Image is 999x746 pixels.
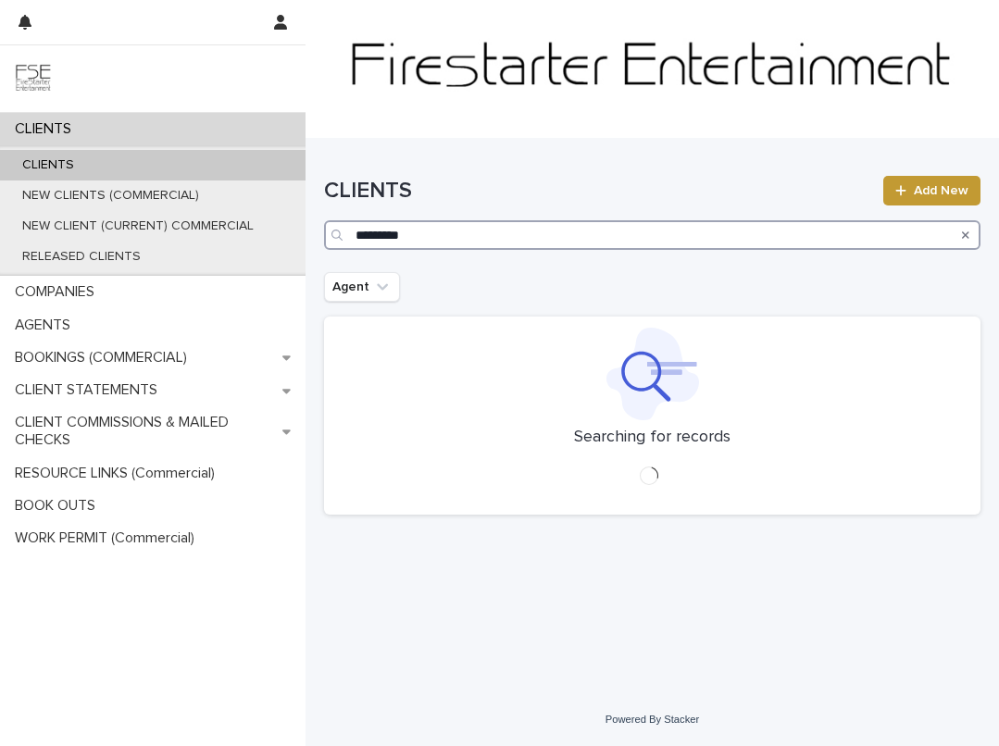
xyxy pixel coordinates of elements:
[7,497,110,515] p: BOOK OUTS
[7,349,202,367] p: BOOKINGS (COMMERCIAL)
[7,381,172,399] p: CLIENT STATEMENTS
[7,283,109,301] p: COMPANIES
[574,428,731,448] p: Searching for records
[15,60,52,97] img: 9JgRvJ3ETPGCJDhvPVA5
[7,465,230,482] p: RESOURCE LINKS (Commercial)
[7,120,86,138] p: CLIENTS
[7,157,89,173] p: CLIENTS
[7,414,282,449] p: CLIENT COMMISSIONS & MAILED CHECKS
[606,714,699,725] a: Powered By Stacker
[324,220,980,250] input: Search
[7,529,209,547] p: WORK PERMIT (Commercial)
[914,184,968,197] span: Add New
[7,317,85,334] p: AGENTS
[324,178,872,205] h1: CLIENTS
[883,176,980,205] a: Add New
[7,218,268,234] p: NEW CLIENT (CURRENT) COMMERCIAL
[7,188,214,204] p: NEW CLIENTS (COMMERCIAL)
[324,272,400,302] button: Agent
[7,249,156,265] p: RELEASED CLIENTS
